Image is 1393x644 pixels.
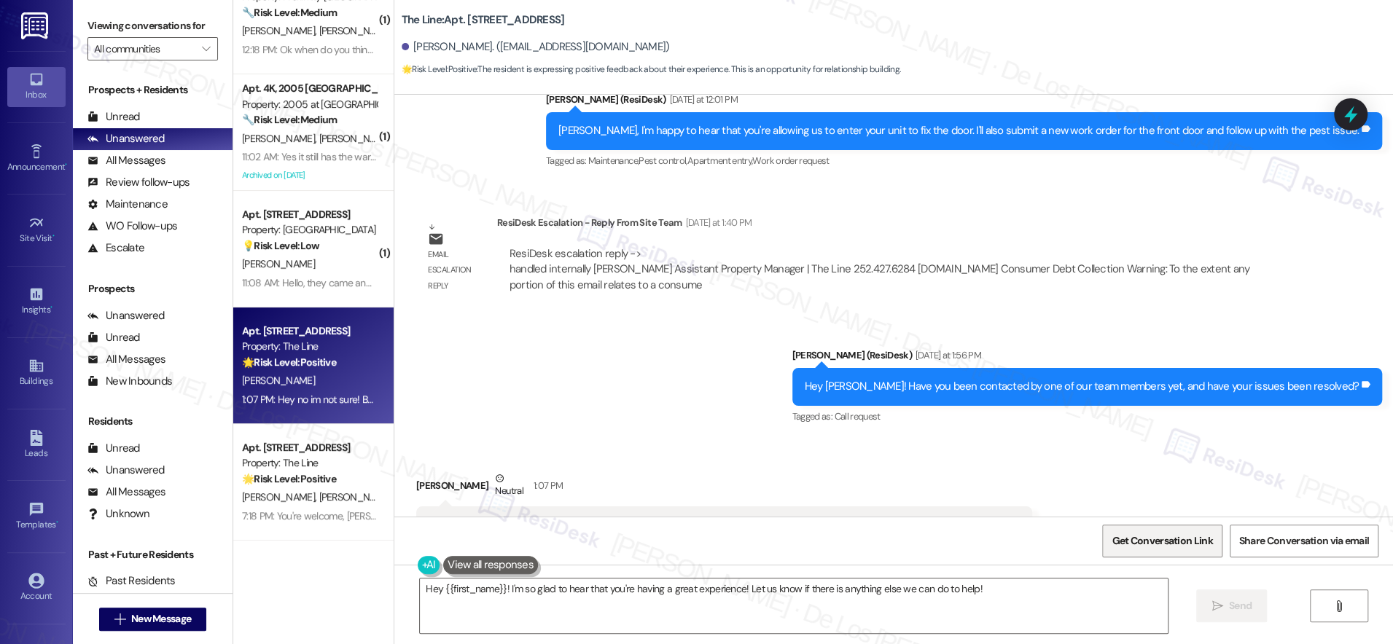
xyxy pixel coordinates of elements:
[7,425,66,465] a: Leads
[73,414,233,429] div: Residents
[21,12,51,39] img: ResiDesk Logo
[1102,525,1222,557] button: Get Conversation Link
[792,347,1383,368] div: [PERSON_NAME] (ResiDesk)
[7,353,66,393] a: Buildings
[56,517,58,527] span: •
[402,39,670,55] div: [PERSON_NAME]. ([EMAIL_ADDRESS][DOMAIN_NAME])
[416,471,1032,506] div: [PERSON_NAME]
[546,92,1382,112] div: [PERSON_NAME] (ResiDesk)
[319,24,391,37] span: [PERSON_NAME]
[202,43,210,55] i: 
[242,6,337,19] strong: 🔧 Risk Level: Medium
[242,455,377,471] div: Property: The Line
[242,113,337,126] strong: 🔧 Risk Level: Medium
[1333,600,1344,612] i: 
[242,97,377,112] div: Property: 2005 at [GEOGRAPHIC_DATA]
[492,471,526,501] div: Neutral
[87,240,144,256] div: Escalate
[87,153,165,168] div: All Messages
[7,211,66,250] a: Site Visit •
[73,547,233,562] div: Past + Future Residents
[87,506,149,522] div: Unknown
[94,37,195,60] input: All communities
[87,463,165,478] div: Unanswered
[666,92,737,107] div: [DATE] at 12:01 PM
[319,132,396,145] span: [PERSON_NAME]
[114,613,125,625] i: 
[242,276,494,289] div: 11:08 AM: Hello, they came and completed it [DATE]. Thanks!
[87,484,165,500] div: All Messages
[242,24,319,37] span: [PERSON_NAME]
[242,150,663,163] div: 11:02 AM: Yes it still has the warning replace water filter 33days overdue, maybe they did not re...
[242,257,315,270] span: [PERSON_NAME]
[1112,533,1212,549] span: Get Conversation Link
[242,440,377,455] div: Apt. [STREET_ADDRESS]
[73,281,233,297] div: Prospects
[510,246,1249,292] div: ResiDesk escalation reply -> handled internally [PERSON_NAME] Assistant Property Manager | The Li...
[639,154,687,167] span: Pest control ,
[87,330,140,345] div: Unread
[7,67,66,106] a: Inbox
[912,347,981,363] div: [DATE] at 1:56 PM
[834,410,880,423] span: Call request
[87,308,165,323] div: Unanswered
[7,282,66,321] a: Insights •
[87,15,218,37] label: Viewing conversations for
[242,81,377,96] div: Apt. 4K, 2005 [GEOGRAPHIC_DATA]
[792,406,1383,427] div: Tagged as:
[87,352,165,367] div: All Messages
[1229,598,1252,613] span: Send
[402,12,565,28] b: The Line: Apt. [STREET_ADDRESS]
[242,393,804,406] div: 1:07 PM: Hey no im not sure! But thank you so much for the quick responses. This is the best expe...
[99,608,207,631] button: New Message
[1196,589,1267,622] button: Send
[242,239,319,252] strong: 💡 Risk Level: Low
[131,611,191,627] span: New Message
[752,154,829,167] span: Work order request
[1211,600,1222,612] i: 
[530,478,563,493] div: 1:07 PM
[52,231,55,241] span: •
[87,374,172,389] div: New Inbounds
[87,197,168,212] div: Maintenance
[242,132,319,145] span: [PERSON_NAME]
[242,509,422,522] div: 7:18 PM: You're welcome, [PERSON_NAME]!
[242,490,319,503] span: [PERSON_NAME]
[242,339,377,354] div: Property: The Line
[558,123,1359,138] div: [PERSON_NAME], I'm happy to hear that you're allowing us to enter your unit to fix the door. I'll...
[87,441,140,456] div: Unread
[65,160,67,170] span: •
[402,63,477,75] strong: 🌟 Risk Level: Positive
[1239,533,1369,549] span: Share Conversation via email
[420,578,1168,633] textarea: Hey {{first_name}}! I'm so glad to hear that you're having a great experience! Let us know if the...
[242,207,377,222] div: Apt. [STREET_ADDRESS]
[1230,525,1378,557] button: Share Conversation via email
[87,573,176,589] div: Past Residents
[242,472,336,485] strong: 🌟 Risk Level: Positive
[73,82,233,98] div: Prospects + Residents
[805,379,1359,394] div: Hey [PERSON_NAME]! Have you been contacted by one of our team members yet, and have your issues b...
[319,490,391,503] span: [PERSON_NAME]
[242,323,377,339] div: Apt. [STREET_ADDRESS]
[428,247,485,294] div: Email escalation reply
[497,215,1293,235] div: ResiDesk Escalation - Reply From Site Team
[87,109,140,125] div: Unread
[87,175,190,190] div: Review follow-ups
[242,356,336,369] strong: 🌟 Risk Level: Positive
[87,219,177,234] div: WO Follow-ups
[588,154,639,167] span: Maintenance ,
[402,62,901,77] span: : The resident is expressing positive feedback about their experience. This is an opportunity for...
[242,43,473,56] div: 12:18 PM: Ok when do you think they'll be able to get in?
[7,568,66,608] a: Account
[546,150,1382,171] div: Tagged as:
[242,374,315,387] span: [PERSON_NAME]
[50,302,52,313] span: •
[7,497,66,536] a: Templates •
[682,215,752,230] div: [DATE] at 1:40 PM
[687,154,753,167] span: Apartment entry ,
[241,166,378,184] div: Archived on [DATE]
[87,131,165,146] div: Unanswered
[242,222,377,237] div: Property: [GEOGRAPHIC_DATA]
